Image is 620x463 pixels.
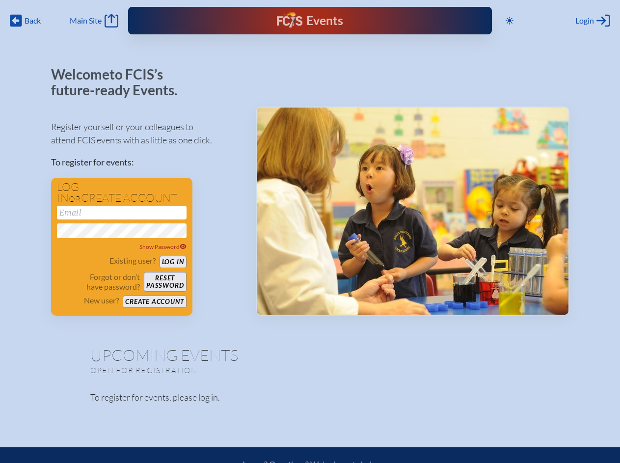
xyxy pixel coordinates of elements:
span: Back [25,16,41,26]
p: New user? [84,296,119,305]
button: Create account [123,296,186,308]
p: Existing user? [109,256,156,266]
input: Email [57,206,187,219]
img: Events [257,108,568,315]
button: Log in [160,256,187,268]
p: To register for events, please log in. [90,391,530,404]
p: Register yourself or your colleagues to attend FCIS events with as little as one click. [51,120,240,147]
span: Show Password [139,243,187,250]
p: To register for events: [51,156,240,169]
h1: Log in create account [57,182,187,204]
p: Open for registration [90,365,350,375]
p: Forgot or don’t have password? [57,272,140,292]
p: Welcome to FCIS’s future-ready Events. [51,67,189,98]
h1: Upcoming Events [90,347,530,363]
a: Main Site [70,14,118,27]
span: Login [575,16,594,26]
div: FCIS Events — Future ready [235,12,385,29]
button: Resetpassword [144,272,186,292]
span: or [69,194,81,204]
span: Main Site [70,16,102,26]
